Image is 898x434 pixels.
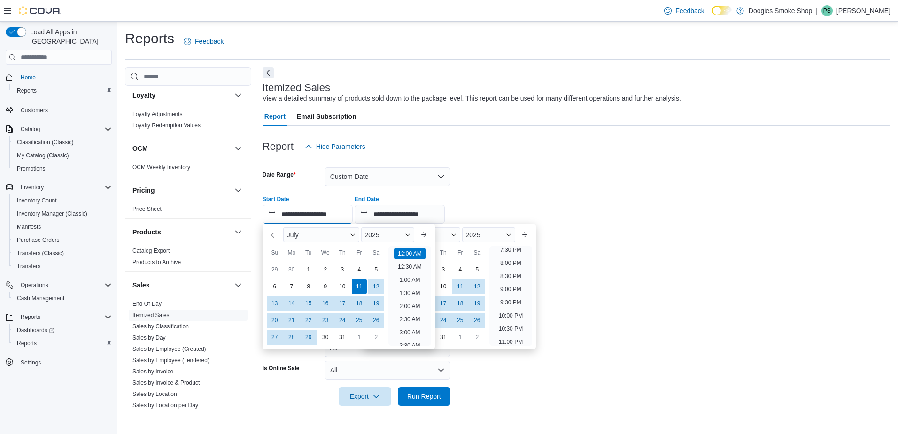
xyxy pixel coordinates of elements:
span: Reports [17,340,37,347]
a: OCM Weekly Inventory [132,164,190,170]
nav: Complex example [6,67,112,394]
span: Export [344,387,386,406]
button: Reports [9,84,116,97]
span: My Catalog (Classic) [17,152,69,159]
div: day-11 [453,279,468,294]
p: Doogies Smoke Shop [749,5,812,16]
div: day-10 [335,279,350,294]
button: Catalog [17,124,44,135]
button: All [325,361,450,380]
span: Catalog [21,125,40,133]
div: July, 2025 [266,261,385,346]
span: Catalog Export [132,247,170,255]
span: Dashboards [13,325,112,336]
li: 11:00 PM [495,336,526,348]
button: My Catalog (Classic) [9,149,116,162]
li: 2:00 AM [395,301,424,312]
span: Inventory [17,182,112,193]
div: day-12 [369,279,384,294]
h3: OCM [132,144,148,153]
div: day-12 [470,279,485,294]
span: Run Report [407,392,441,401]
span: My Catalog (Classic) [13,150,112,161]
span: Manifests [17,223,41,231]
span: Inventory [21,184,44,191]
a: Cash Management [13,293,68,304]
button: Operations [17,279,52,291]
a: Sales by Location [132,391,177,397]
li: 7:30 PM [496,244,525,256]
button: Previous Month [266,227,281,242]
a: My Catalog (Classic) [13,150,73,161]
a: Itemized Sales [132,312,170,318]
span: Home [21,74,36,81]
a: Feedback [660,1,708,20]
li: 8:30 PM [496,271,525,282]
div: day-29 [301,330,316,345]
div: day-20 [267,313,282,328]
span: Promotions [17,165,46,172]
div: day-19 [369,296,384,311]
button: Inventory Manager (Classic) [9,207,116,220]
ul: Time [489,246,532,346]
span: Operations [17,279,112,291]
a: Home [17,72,39,83]
div: OCM [125,162,251,177]
span: Sales by Location [132,390,177,398]
span: Sales by Employee (Tendered) [132,356,209,364]
div: Su [267,245,282,260]
span: Products to Archive [132,258,181,266]
a: Transfers [13,261,44,272]
span: Report [264,107,286,126]
div: day-24 [335,313,350,328]
div: day-1 [301,262,316,277]
div: Button. Open the month selector. July is currently selected. [283,227,359,242]
li: 2:30 AM [395,314,424,325]
input: Dark Mode [712,6,732,15]
span: 2025 [466,231,480,239]
button: Reports [17,311,44,323]
a: Reports [13,338,40,349]
h3: Report [263,141,294,152]
a: Sales by Location per Day [132,402,198,409]
span: End Of Day [132,300,162,308]
button: Reports [2,310,116,324]
div: day-21 [284,313,299,328]
span: Customers [21,107,48,114]
a: Catalog Export [132,248,170,254]
div: day-7 [284,279,299,294]
span: Email Subscription [297,107,356,126]
div: Button. Open the year selector. 2025 is currently selected. [361,227,415,242]
button: Hide Parameters [301,137,369,156]
span: Reports [17,311,112,323]
ul: Time [388,246,431,346]
div: day-31 [436,330,451,345]
div: day-8 [301,279,316,294]
h3: Loyalty [132,91,155,100]
span: Sales by Invoice & Product [132,379,200,387]
div: Sa [369,245,384,260]
div: day-28 [284,330,299,345]
div: day-29 [267,262,282,277]
div: day-18 [453,296,468,311]
a: Transfers (Classic) [13,248,68,259]
span: Reports [13,85,112,96]
div: day-4 [352,262,367,277]
label: Date Range [263,171,296,178]
button: Loyalty [132,91,231,100]
button: Customers [2,103,116,116]
li: 9:30 PM [496,297,525,308]
button: Next month [416,227,431,242]
div: day-13 [267,296,282,311]
span: PS [823,5,831,16]
button: Loyalty [232,90,244,101]
button: Run Report [398,387,450,406]
button: Next [263,67,274,78]
button: Operations [2,279,116,292]
span: Transfers [13,261,112,272]
div: Patty Snow [821,5,833,16]
li: 1:30 AM [395,287,424,299]
button: Home [2,70,116,84]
